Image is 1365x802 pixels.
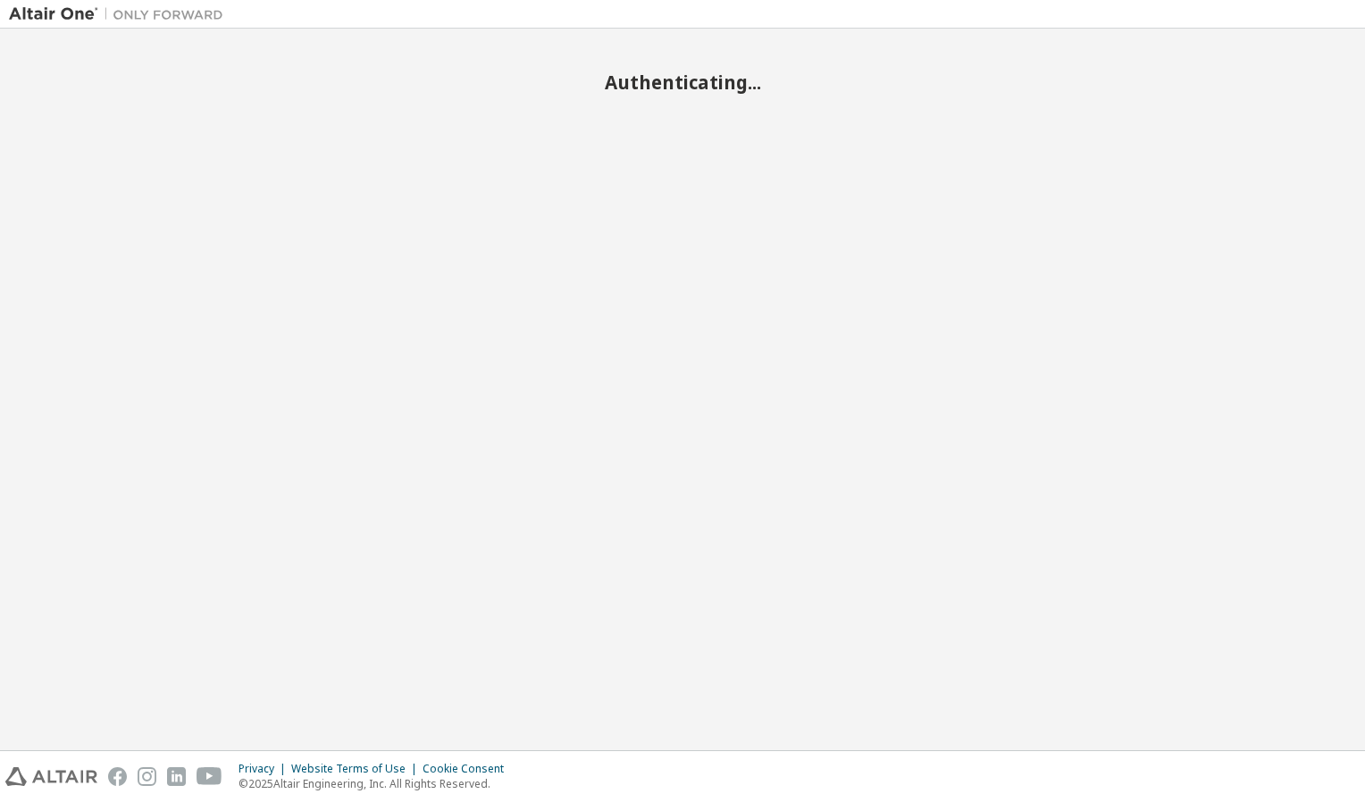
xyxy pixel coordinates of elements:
img: altair_logo.svg [5,767,97,786]
img: facebook.svg [108,767,127,786]
p: © 2025 Altair Engineering, Inc. All Rights Reserved. [239,776,515,791]
img: youtube.svg [197,767,222,786]
img: linkedin.svg [167,767,186,786]
img: instagram.svg [138,767,156,786]
div: Cookie Consent [423,762,515,776]
img: Altair One [9,5,232,23]
div: Website Terms of Use [291,762,423,776]
h2: Authenticating... [9,71,1356,94]
div: Privacy [239,762,291,776]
